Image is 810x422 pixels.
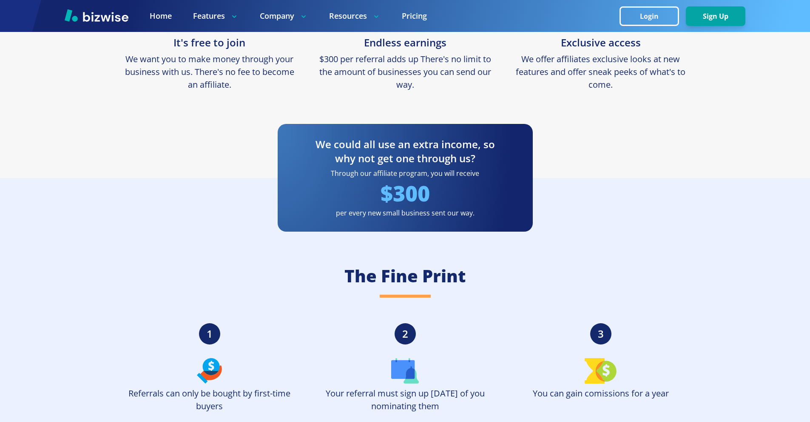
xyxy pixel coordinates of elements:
[402,327,408,341] h3: 2
[316,387,495,413] p: Your referral must sign up [DATE] of you nominating them
[598,327,604,341] h3: 3
[533,387,669,400] p: You can gain comissions for a year
[312,169,499,178] p: Through our affiliate program, you will receive
[620,12,686,20] a: Login
[120,53,299,91] p: We want you to make money through your business with us. There's no fee to become an affiliate.
[193,11,239,21] p: Features
[197,358,222,384] img: icon
[173,36,245,50] h3: It's free to join
[686,12,745,20] a: Sign Up
[585,358,617,384] img: icon
[207,327,213,341] h3: 1
[391,358,418,384] img: icon
[402,11,427,21] a: Pricing
[329,11,381,21] p: Resources
[512,53,690,91] p: We offer affiliates exclusive looks at new features and offer sneak peeks of what's to come.
[120,387,299,413] p: Referrals can only be bought by first-time buyers
[686,6,745,26] button: Sign Up
[316,53,495,91] p: $300 per referral adds up There's no limit to the amount of businesses you can send our way.
[150,11,172,21] a: Home
[260,11,308,21] p: Company
[561,36,641,50] h3: Exclusive access
[364,36,446,50] h3: Endless earnings
[65,9,128,22] img: Bizwise Logo
[312,138,499,165] h3: We could all use an extra income, so why not get one through us?
[299,264,512,287] h2: The Fine Print
[312,182,499,206] h1: $300
[620,6,679,26] button: Login
[312,209,499,218] p: per every new small business sent our way.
